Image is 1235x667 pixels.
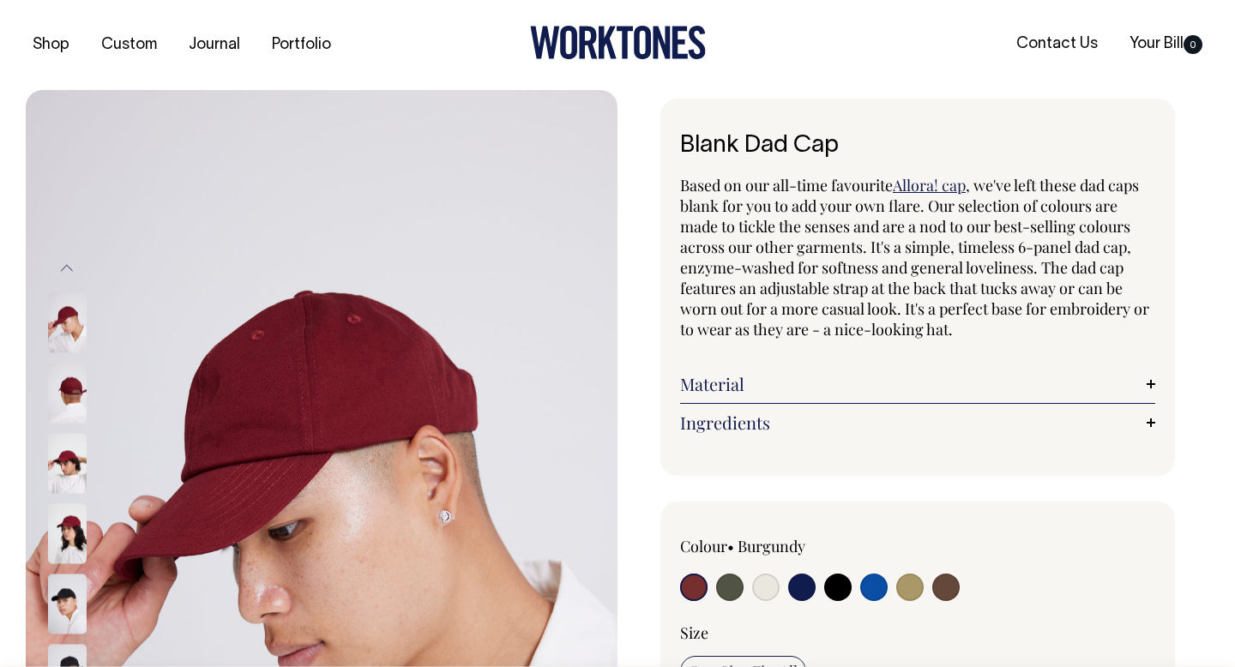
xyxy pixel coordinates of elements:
span: 0 [1184,35,1202,54]
span: • [727,536,734,556]
img: burgundy [48,292,87,352]
a: Ingredients [680,412,1155,433]
a: Journal [182,31,247,59]
a: Allora! cap [893,175,966,195]
a: Contact Us [1009,30,1105,58]
span: , we've left these dad caps blank for you to add your own flare. Our selection of colours are mad... [680,175,1149,340]
h1: Blank Dad Cap [680,133,1155,159]
div: Size [680,622,1155,643]
img: burgundy [48,363,87,423]
a: Your Bill0 [1123,30,1209,58]
label: Burgundy [738,536,805,556]
button: Previous [54,249,80,288]
a: Shop [26,31,76,59]
div: Colour [680,536,871,556]
img: burgundy [48,433,87,493]
img: black [48,574,87,634]
a: Custom [94,31,164,59]
a: Portfolio [265,31,338,59]
a: Material [680,374,1155,394]
img: burgundy [48,503,87,563]
span: Based on our all-time favourite [680,175,893,195]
